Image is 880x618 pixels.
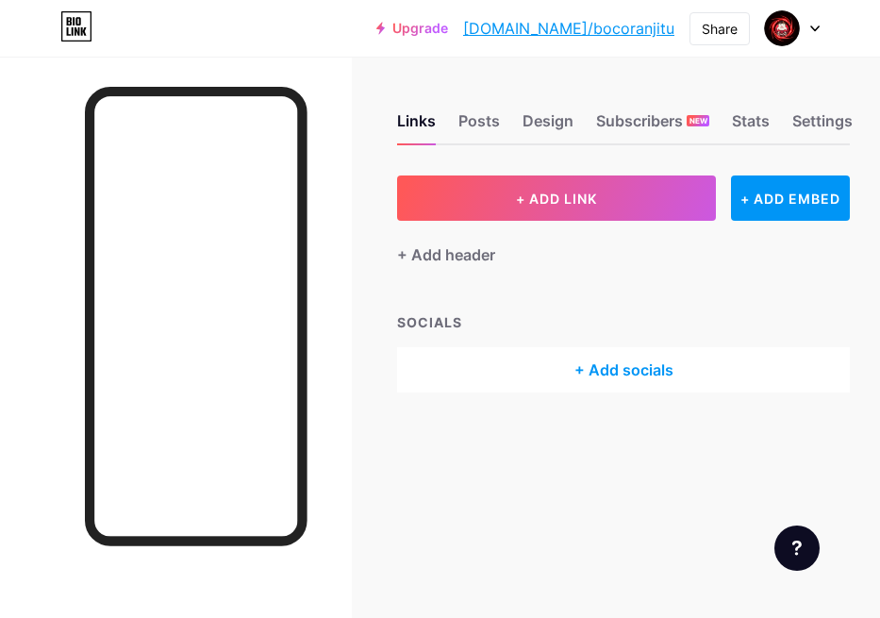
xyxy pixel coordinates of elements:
[689,115,707,126] span: NEW
[463,17,674,40] a: [DOMAIN_NAME]/bocoranjitu
[792,109,853,143] div: Settings
[596,109,709,143] div: Subscribers
[516,191,597,207] span: + ADD LINK
[702,19,738,39] div: Share
[731,175,851,221] div: + ADD EMBED
[732,109,770,143] div: Stats
[397,312,850,332] div: SOCIALS
[376,21,448,36] a: Upgrade
[764,10,800,46] img: bocoranjitu
[458,109,500,143] div: Posts
[397,109,436,143] div: Links
[523,109,573,143] div: Design
[397,175,715,221] button: + ADD LINK
[397,347,850,393] div: + Add socials
[397,243,495,266] div: + Add header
